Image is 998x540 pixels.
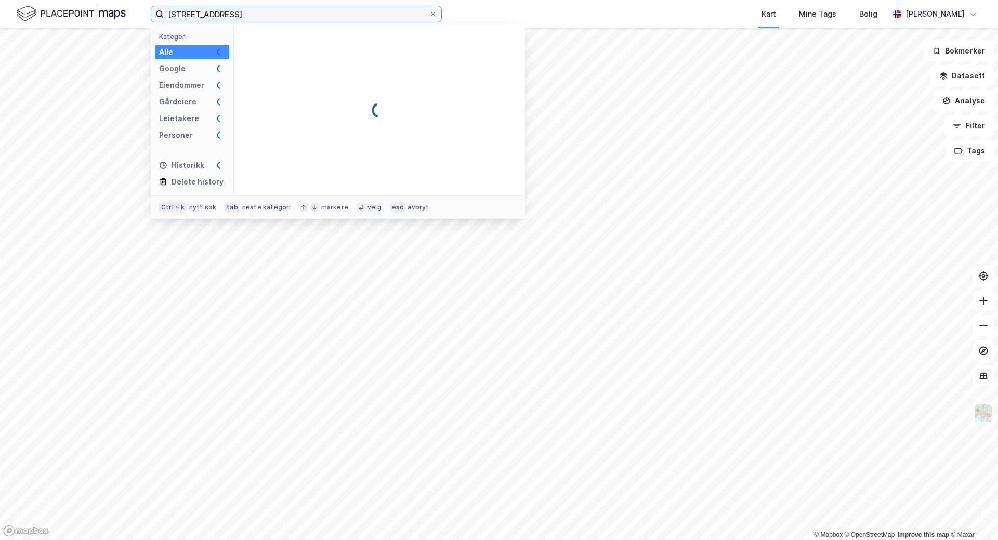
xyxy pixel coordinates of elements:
div: neste kategori [242,203,291,212]
img: spinner.a6d8c91a73a9ac5275cf975e30b51cfb.svg [217,114,225,123]
div: markere [321,203,348,212]
div: Gårdeiere [159,96,196,108]
button: Filter [944,115,994,136]
div: Kart [761,8,776,20]
div: Personer [159,129,193,141]
div: Alle [159,46,173,58]
div: Historikk [159,159,204,172]
button: Tags [946,140,994,161]
div: Eiendommer [159,79,204,91]
div: Kontrollprogram for chat [946,490,998,540]
div: Delete history [172,176,224,188]
img: spinner.a6d8c91a73a9ac5275cf975e30b51cfb.svg [217,64,225,73]
a: OpenStreetMap [845,531,895,538]
div: Ctrl + k [159,202,187,213]
a: Mapbox [814,531,843,538]
img: spinner.a6d8c91a73a9ac5275cf975e30b51cfb.svg [217,131,225,139]
div: nytt søk [189,203,217,212]
img: Z [974,403,993,423]
img: spinner.a6d8c91a73a9ac5275cf975e30b51cfb.svg [217,161,225,169]
input: Søk på adresse, matrikkel, gårdeiere, leietakere eller personer [164,6,429,22]
a: Mapbox homepage [3,525,49,537]
img: spinner.a6d8c91a73a9ac5275cf975e30b51cfb.svg [217,81,225,89]
button: Analyse [934,90,994,111]
div: Kategori [159,33,229,41]
img: spinner.a6d8c91a73a9ac5275cf975e30b51cfb.svg [371,102,388,118]
img: spinner.a6d8c91a73a9ac5275cf975e30b51cfb.svg [217,98,225,106]
div: velg [367,203,382,212]
button: Bokmerker [924,41,994,61]
div: Bolig [859,8,877,20]
a: Improve this map [898,531,949,538]
div: [PERSON_NAME] [905,8,965,20]
div: avbryt [408,203,429,212]
div: esc [390,202,406,213]
img: spinner.a6d8c91a73a9ac5275cf975e30b51cfb.svg [217,48,225,56]
div: Leietakere [159,112,199,125]
div: tab [225,202,240,213]
button: Datasett [930,65,994,86]
img: logo.f888ab2527a4732fd821a326f86c7f29.svg [17,5,126,23]
div: Mine Tags [799,8,836,20]
iframe: Chat Widget [946,490,998,540]
div: Google [159,62,186,75]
